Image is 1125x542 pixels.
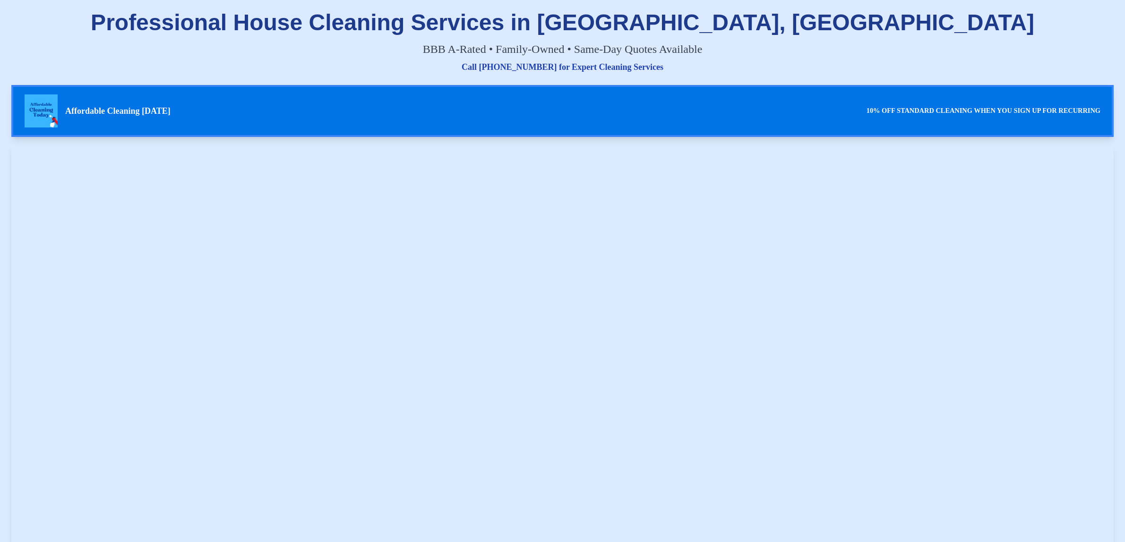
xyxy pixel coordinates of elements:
img: ACT Logo [25,94,58,127]
span: Affordable Cleaning [DATE] [65,104,171,118]
p: 10% OFF STANDARD CLEANING WHEN YOU SIGN UP FOR RECURRING [867,106,1100,116]
h1: Professional House Cleaning Services in [GEOGRAPHIC_DATA], [GEOGRAPHIC_DATA] [11,11,1114,34]
p: Call [PHONE_NUMBER] for Expert Cleaning Services [11,60,1114,74]
p: BBB A-Rated • Family-Owned • Same-Day Quotes Available [11,42,1114,57]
